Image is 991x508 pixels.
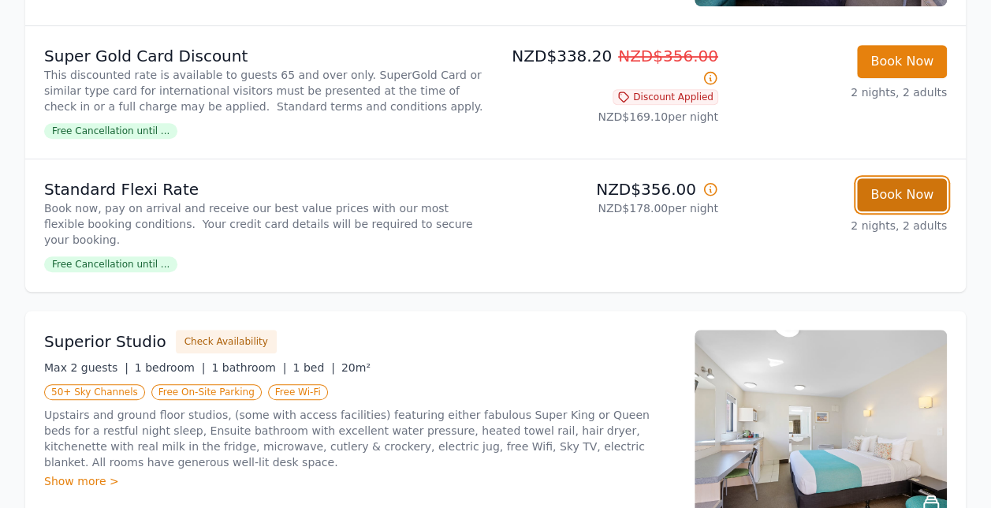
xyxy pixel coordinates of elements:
span: Free On-Site Parking [151,384,262,400]
button: Book Now [857,178,947,211]
p: 2 nights, 2 adults [731,218,947,233]
span: Free Cancellation until ... [44,123,177,139]
span: 1 bed | [292,361,334,374]
span: 1 bedroom | [135,361,206,374]
p: Upstairs and ground floor studios, (some with access facilities) featuring either fabulous Super ... [44,407,676,470]
span: Free Wi-Fi [268,384,328,400]
p: NZD$169.10 per night [502,109,718,125]
p: Super Gold Card Discount [44,45,490,67]
p: This discounted rate is available to guests 65 and over only. SuperGold Card or similar type card... [44,67,490,114]
button: Book Now [857,45,947,78]
p: NZD$178.00 per night [502,200,718,216]
span: 20m² [341,361,371,374]
p: NZD$356.00 [502,178,718,200]
h3: Superior Studio [44,331,166,353]
span: 1 bathroom | [211,361,286,374]
p: Book now, pay on arrival and receive our best value prices with our most flexible booking conditi... [44,200,490,248]
span: 50+ Sky Channels [44,384,145,400]
p: Standard Flexi Rate [44,178,490,200]
button: Check Availability [176,330,277,353]
span: Free Cancellation until ... [44,256,177,272]
p: 2 nights, 2 adults [731,84,947,100]
p: NZD$338.20 [502,45,718,89]
div: Show more > [44,473,676,489]
span: Max 2 guests | [44,361,129,374]
span: Discount Applied [613,89,718,105]
span: NZD$356.00 [618,47,718,65]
